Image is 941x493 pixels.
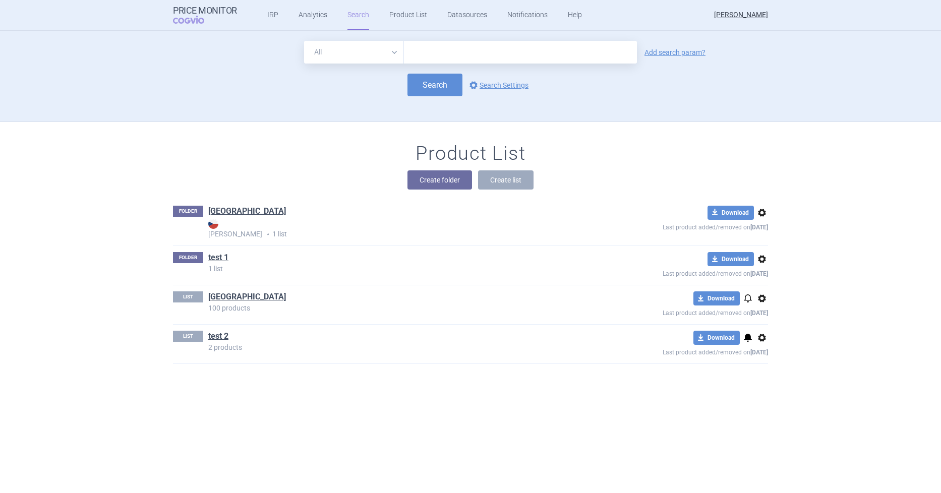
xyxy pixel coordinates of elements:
[173,206,203,217] p: FOLDER
[208,252,228,265] h1: test 1
[208,219,590,238] strong: [PERSON_NAME]
[750,310,768,317] strong: [DATE]
[208,291,286,304] h1: Cyprus
[590,266,768,279] p: Last product added/removed on
[708,206,754,220] button: Download
[478,170,534,190] button: Create list
[590,220,768,232] p: Last product added/removed on
[208,252,228,263] a: test 1
[407,170,472,190] button: Create folder
[173,252,203,263] p: FOLDER
[208,265,590,272] p: 1 list
[173,331,203,342] p: LIST
[173,6,237,25] a: Price MonitorCOGVIO
[708,252,754,266] button: Download
[208,344,590,351] p: 2 products
[173,291,203,302] p: LIST
[262,229,272,239] i: •
[208,206,286,217] a: [GEOGRAPHIC_DATA]
[590,305,768,318] p: Last product added/removed on
[173,16,218,24] span: COGVIO
[590,345,768,357] p: Last product added/removed on
[693,331,740,345] button: Download
[208,219,590,239] p: 1 list
[750,224,768,231] strong: [DATE]
[208,331,228,342] a: test 2
[208,206,286,219] h1: Cyprus
[208,304,590,312] p: 100 products
[750,349,768,356] strong: [DATE]
[208,219,218,229] img: CZ
[644,49,705,56] a: Add search param?
[208,291,286,302] a: [GEOGRAPHIC_DATA]
[750,270,768,277] strong: [DATE]
[208,331,228,344] h1: test 2
[173,6,237,16] strong: Price Monitor
[693,291,740,305] button: Download
[416,142,525,165] h1: Product List
[407,74,462,96] button: Search
[467,79,528,91] a: Search Settings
